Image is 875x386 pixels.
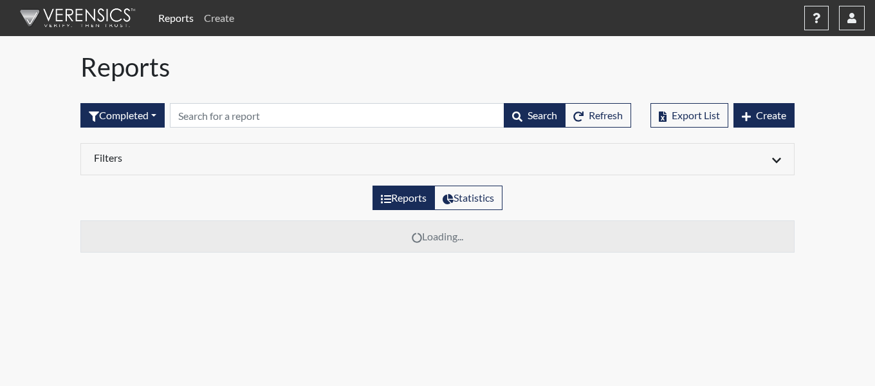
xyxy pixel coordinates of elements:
[756,109,786,121] span: Create
[80,52,795,82] h1: Reports
[199,5,239,31] a: Create
[589,109,623,121] span: Refresh
[84,151,791,167] div: Click to expand/collapse filters
[80,103,165,128] button: Completed
[170,103,504,128] input: Search by Registration ID, Interview Number, or Investigation Name.
[504,103,566,128] button: Search
[434,186,502,210] label: View statistics about completed interviews
[650,103,728,128] button: Export List
[94,151,428,164] h6: Filters
[733,103,795,128] button: Create
[153,5,199,31] a: Reports
[528,109,557,121] span: Search
[81,221,795,253] td: Loading...
[80,103,165,128] div: Filter by interview status
[565,103,631,128] button: Refresh
[672,109,720,121] span: Export List
[373,186,435,210] label: View the list of reports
